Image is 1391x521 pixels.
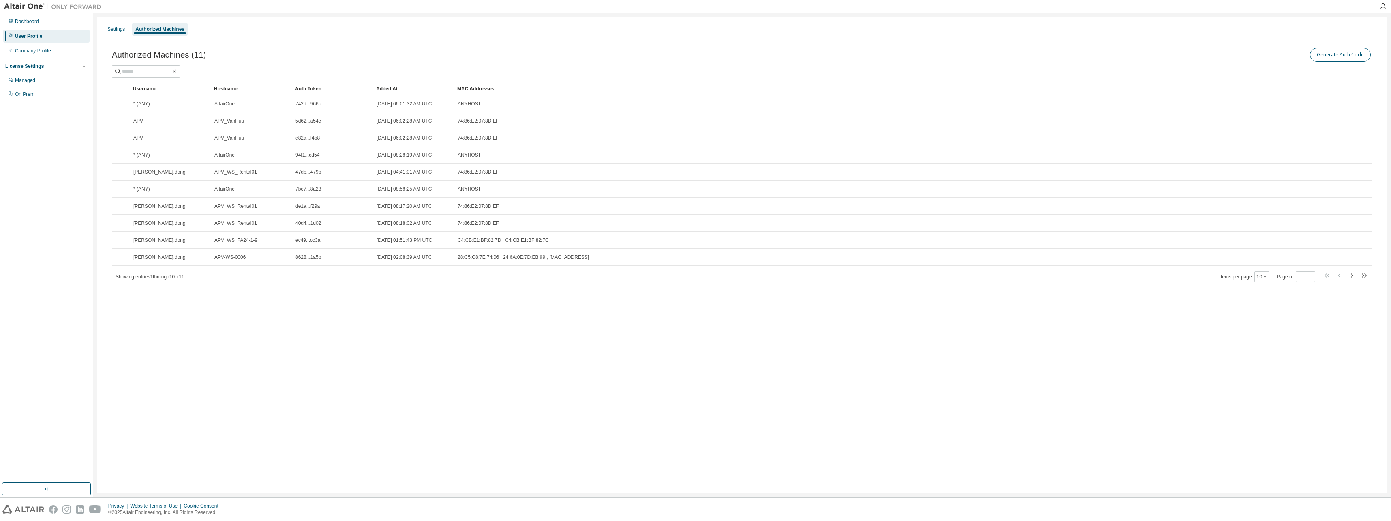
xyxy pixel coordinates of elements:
span: APV_VanHuu [214,118,244,124]
span: [DATE] 02:08:39 AM UTC [377,254,432,260]
img: Altair One [4,2,105,11]
div: Auth Token [295,82,370,95]
span: * (ANY) [133,186,150,192]
span: 74:86:E2:07:8D:EF [458,135,499,141]
span: 74:86:E2:07:8D:EF [458,203,499,209]
span: APV-WS-0006 [214,254,246,260]
span: 40d4...1d02 [295,220,321,226]
span: APV_WS_Rental01 [214,203,257,209]
span: Items per page [1220,271,1269,282]
img: facebook.svg [49,505,58,514]
div: Website Terms of Use [130,503,184,509]
div: Managed [15,77,35,84]
span: ANYHOST [458,186,481,192]
span: de1a...f29a [295,203,320,209]
span: [PERSON_NAME].dong [133,237,186,243]
div: Settings [107,26,125,32]
span: 7be7...8a23 [295,186,321,192]
span: [DATE] 08:17:20 AM UTC [377,203,432,209]
span: 742d...966c [295,101,321,107]
span: APV_VanHuu [214,135,244,141]
span: [DATE] 06:02:28 AM UTC [377,118,432,124]
span: 74:86:E2:07:8D:EF [458,118,499,124]
div: Hostname [214,82,289,95]
span: ec49...cc3a [295,237,320,243]
span: AltairOne [214,101,235,107]
span: [DATE] 06:02:28 AM UTC [377,135,432,141]
span: 74:86:E2:07:8D:EF [458,169,499,175]
div: On Prem [15,91,34,97]
span: [DATE] 08:58:25 AM UTC [377,186,432,192]
span: Authorized Machines (11) [112,50,206,60]
span: 28:C5:C8:7E:74:06 , 24:6A:0E:7D:EB:99 , [MAC_ADDRESS] [458,254,589,260]
p: © 2025 Altair Engineering, Inc. All Rights Reserved. [108,509,223,516]
span: 74:86:E2:07:8D:EF [458,220,499,226]
span: Showing entries 1 through 10 of 11 [116,274,184,280]
span: [DATE] 04:41:01 AM UTC [377,169,432,175]
button: 10 [1256,273,1267,280]
span: APV_WS_FA24-1-9 [214,237,257,243]
span: Page n. [1277,271,1315,282]
span: APV_WS_Rental01 [214,220,257,226]
span: APV [133,135,143,141]
span: [PERSON_NAME].dong [133,203,186,209]
span: 5d62...a54c [295,118,321,124]
span: [DATE] 08:18:02 AM UTC [377,220,432,226]
div: Dashboard [15,18,39,25]
span: 94f1...cd54 [295,152,319,158]
button: Generate Auth Code [1310,48,1371,62]
span: [PERSON_NAME].dong [133,169,186,175]
img: linkedin.svg [76,505,84,514]
div: Cookie Consent [184,503,223,509]
span: [DATE] 08:28:19 AM UTC [377,152,432,158]
span: [PERSON_NAME].dong [133,254,186,260]
span: * (ANY) [133,152,150,158]
img: instagram.svg [62,505,71,514]
div: User Profile [15,33,42,39]
span: [DATE] 01:51:43 PM UTC [377,237,432,243]
div: Username [133,82,208,95]
span: e82a...f4b8 [295,135,320,141]
span: C4:CB:E1:BF:82:7D , C4:CB:E1:BF:82:7C [458,237,549,243]
span: [DATE] 06:01:32 AM UTC [377,101,432,107]
span: 47db...479b [295,169,321,175]
img: youtube.svg [89,505,101,514]
img: altair_logo.svg [2,505,44,514]
div: Company Profile [15,47,51,54]
span: AltairOne [214,152,235,158]
div: Authorized Machines [135,26,184,32]
span: * (ANY) [133,101,150,107]
span: [PERSON_NAME].dong [133,220,186,226]
span: APV [133,118,143,124]
span: APV_WS_Rental01 [214,169,257,175]
span: ANYHOST [458,101,481,107]
span: 8628...1a5b [295,254,321,260]
div: Added At [376,82,451,95]
div: License Settings [5,63,44,69]
span: ANYHOST [458,152,481,158]
span: AltairOne [214,186,235,192]
div: MAC Addresses [457,82,1287,95]
div: Privacy [108,503,130,509]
